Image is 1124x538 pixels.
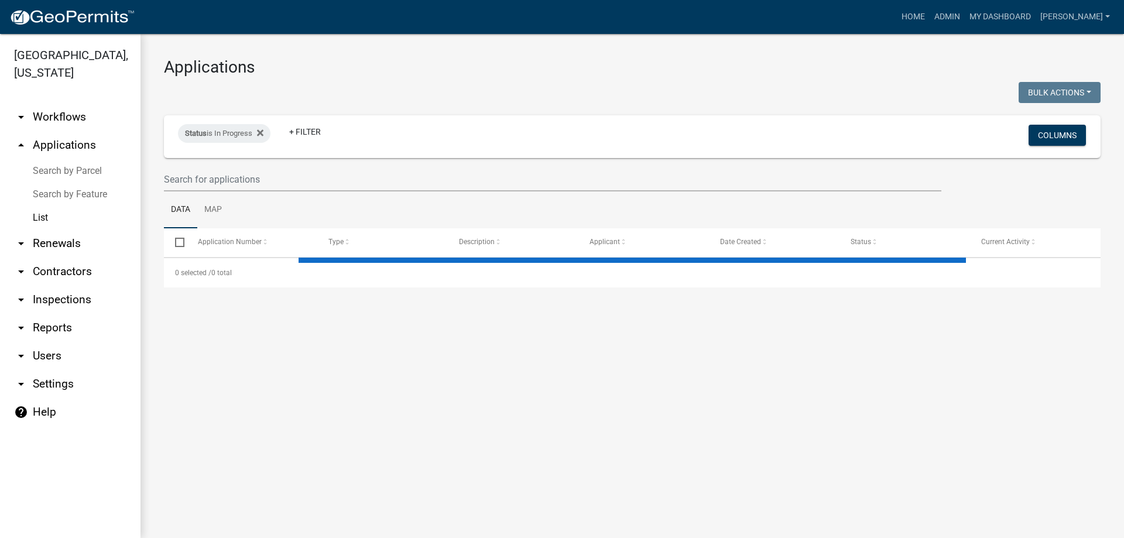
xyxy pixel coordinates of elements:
[175,269,211,277] span: 0 selected /
[280,121,330,142] a: + Filter
[164,167,941,191] input: Search for applications
[178,124,270,143] div: is In Progress
[164,191,197,229] a: Data
[930,6,965,28] a: Admin
[981,238,1030,246] span: Current Activity
[970,228,1101,256] datatable-header-cell: Current Activity
[851,238,871,246] span: Status
[317,228,447,256] datatable-header-cell: Type
[590,238,620,246] span: Applicant
[14,321,28,335] i: arrow_drop_down
[720,238,761,246] span: Date Created
[1029,125,1086,146] button: Columns
[164,57,1101,77] h3: Applications
[14,265,28,279] i: arrow_drop_down
[709,228,839,256] datatable-header-cell: Date Created
[14,349,28,363] i: arrow_drop_down
[185,129,207,138] span: Status
[448,228,578,256] datatable-header-cell: Description
[14,138,28,152] i: arrow_drop_up
[839,228,970,256] datatable-header-cell: Status
[1019,82,1101,103] button: Bulk Actions
[14,237,28,251] i: arrow_drop_down
[198,238,262,246] span: Application Number
[164,258,1101,287] div: 0 total
[328,238,344,246] span: Type
[897,6,930,28] a: Home
[14,377,28,391] i: arrow_drop_down
[14,405,28,419] i: help
[186,228,317,256] datatable-header-cell: Application Number
[1036,6,1115,28] a: [PERSON_NAME]
[197,191,229,229] a: Map
[14,110,28,124] i: arrow_drop_down
[14,293,28,307] i: arrow_drop_down
[965,6,1036,28] a: My Dashboard
[578,228,709,256] datatable-header-cell: Applicant
[164,228,186,256] datatable-header-cell: Select
[459,238,495,246] span: Description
